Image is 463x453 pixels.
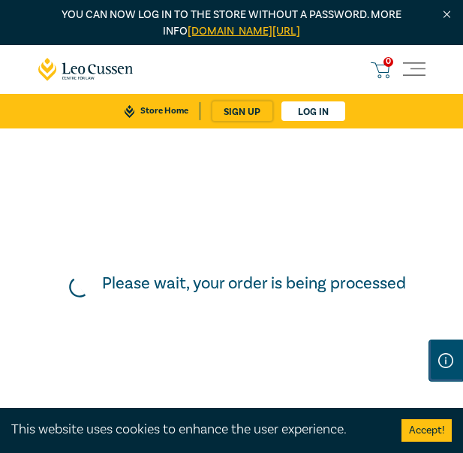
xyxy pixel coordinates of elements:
img: Close [440,8,453,21]
button: Toggle navigation [403,59,425,81]
a: Store Home [113,102,200,120]
a: [DOMAIN_NAME][URL] [188,24,300,38]
img: Information Icon [438,353,453,368]
a: Log in [281,101,345,121]
button: Accept cookies [401,419,452,442]
p: You can now log in to the store without a password. More info [38,7,425,40]
a: sign up [212,101,272,121]
h5: Please wait, your order is being processed [102,273,406,293]
span: 0 [383,57,393,67]
div: This website uses cookies to enhance the user experience. [11,420,379,439]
